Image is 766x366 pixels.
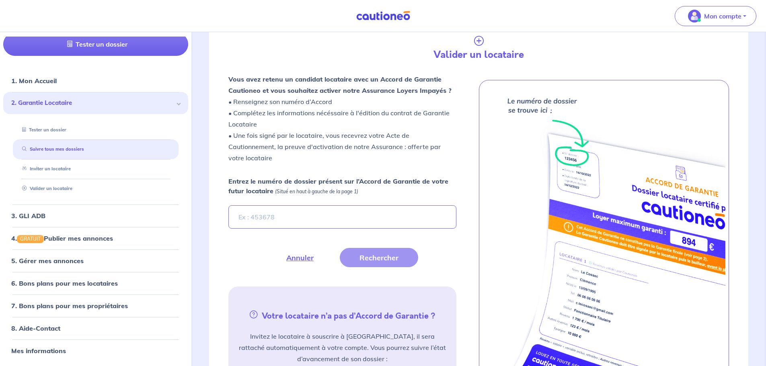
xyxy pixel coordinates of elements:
div: 4.GRATUITPublier mes annonces [3,230,188,246]
div: Suivre tous mes dossiers [13,143,179,156]
div: 3. GLI ADB [3,208,188,224]
h5: Votre locataire n’a pas d’Accord de Garantie ? [232,309,453,321]
div: 2. Garantie Locataire [3,92,188,114]
a: Tester un dossier [3,33,188,56]
p: • Renseignez son numéro d’Accord • Complétez les informations nécéssaire à l'édition du contrat d... [228,74,456,164]
img: Cautioneo [353,11,413,21]
div: 1. Mon Accueil [3,73,188,89]
a: 1. Mon Accueil [11,77,57,85]
a: Suivre tous mes dossiers [19,147,84,152]
img: illu_account_valid_menu.svg [688,10,701,22]
div: 7. Bons plans pour mes propriétaires [3,298,188,314]
strong: Vous avez retenu un candidat locataire avec un Accord de Garantie Cautioneo et vous souhaitez act... [228,75,452,94]
div: Tester un dossier [13,123,179,137]
button: Annuler [267,248,333,267]
span: 2. Garantie Locataire [11,98,174,108]
input: Ex : 453678 [228,205,456,229]
em: (Situé en haut à gauche de la page 1) [275,188,358,194]
a: 3. GLI ADB [11,212,45,220]
button: illu_account_valid_menu.svgMon compte [675,6,756,26]
div: Mes informations [3,343,188,359]
a: 5. Gérer mes annonces [11,257,84,265]
a: Mes informations [11,347,66,355]
a: 7. Bons plans pour mes propriétaires [11,302,128,310]
a: 8. Aide-Contact [11,324,60,332]
p: Invitez le locataire à souscrire à [GEOGRAPHIC_DATA], il sera rattaché automatiquement à votre co... [238,331,446,364]
a: 6. Bons plans pour mes locataires [11,279,118,287]
div: Valider un locataire [13,182,179,195]
strong: Entrez le numéro de dossier présent sur l’Accord de Garantie de votre futur locataire [228,177,448,195]
div: 5. Gérer mes annonces [3,253,188,269]
a: Inviter un locataire [19,166,71,172]
h4: Valider un locataire [351,49,606,61]
p: Mon compte [704,11,741,21]
a: Valider un locataire [19,186,72,191]
a: Tester un dossier [19,127,66,133]
div: Inviter un locataire [13,162,179,176]
a: 4.GRATUITPublier mes annonces [11,234,113,242]
div: 8. Aide-Contact [3,320,188,336]
div: 6. Bons plans pour mes locataires [3,275,188,291]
